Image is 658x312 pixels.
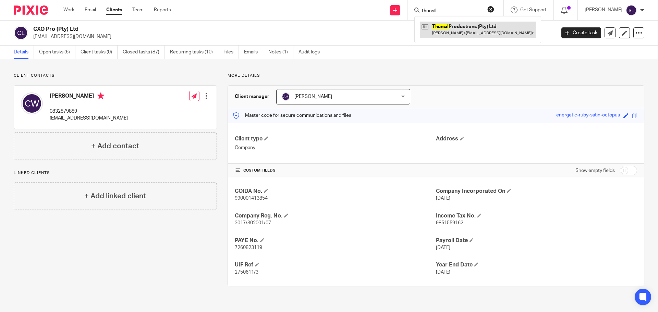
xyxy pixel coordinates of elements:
span: [PERSON_NAME] [294,94,332,99]
h4: Client type [235,135,436,142]
span: 990001413854 [235,196,268,201]
h4: COIDA No. [235,188,436,195]
label: Show empty fields [575,167,615,174]
img: svg%3E [282,92,290,101]
button: Clear [487,6,494,13]
a: Emails [244,46,263,59]
h4: PAYE No. [235,237,436,244]
p: 0832879889 [50,108,128,115]
h4: + Add linked client [84,191,146,201]
a: Work [63,7,74,13]
p: [PERSON_NAME] [585,7,622,13]
h4: Address [436,135,637,142]
h3: Client manager [235,93,269,100]
h4: UIF Ref [235,261,436,269]
p: More details [228,73,644,78]
a: Email [85,7,96,13]
span: [DATE] [436,270,450,275]
img: svg%3E [21,92,43,114]
a: Create task [561,27,601,38]
div: energetic-ruby-satin-octopus [556,112,620,120]
p: Company [235,144,436,151]
span: 9851559162 [436,221,463,225]
a: Open tasks (6) [39,46,75,59]
h4: + Add contact [91,141,139,151]
p: [EMAIL_ADDRESS][DOMAIN_NAME] [50,115,128,122]
h2: CXO Pro (Pty) Ltd [33,26,448,33]
a: Recurring tasks (10) [170,46,218,59]
p: Linked clients [14,170,217,176]
i: Primary [97,92,104,99]
span: [DATE] [436,245,450,250]
h4: CUSTOM FIELDS [235,168,436,173]
a: Team [132,7,144,13]
span: [DATE] [436,196,450,201]
a: Reports [154,7,171,13]
a: Details [14,46,34,59]
h4: [PERSON_NAME] [50,92,128,101]
span: Get Support [520,8,547,12]
img: Pixie [14,5,48,15]
a: Notes (1) [268,46,293,59]
input: Search [421,8,483,14]
h4: Payroll Date [436,237,637,244]
span: 7260823119 [235,245,262,250]
a: Client tasks (0) [81,46,118,59]
h4: Income Tax No. [436,212,637,220]
h4: Company Incorporated On [436,188,637,195]
a: Clients [106,7,122,13]
a: Files [223,46,239,59]
img: svg%3E [626,5,637,16]
span: 2750611/3 [235,270,258,275]
span: 2017/302001/07 [235,221,271,225]
p: [EMAIL_ADDRESS][DOMAIN_NAME] [33,33,551,40]
p: Client contacts [14,73,217,78]
a: Closed tasks (87) [123,46,165,59]
img: svg%3E [14,26,28,40]
h4: Company Reg. No. [235,212,436,220]
h4: Year End Date [436,261,637,269]
p: Master code for secure communications and files [233,112,351,119]
a: Audit logs [298,46,325,59]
